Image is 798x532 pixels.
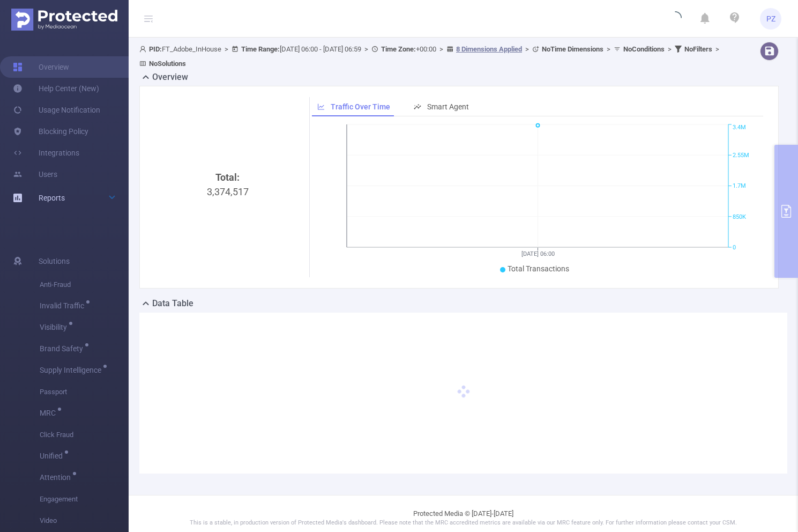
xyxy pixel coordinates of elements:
h2: Overview [152,71,188,84]
h2: Data Table [152,297,193,310]
u: 8 Dimensions Applied [456,45,522,53]
span: Engagement [40,489,129,510]
b: No Solutions [149,60,186,68]
span: Traffic Over Time [331,102,390,111]
tspan: 2.55M [733,152,749,159]
a: Users [13,164,57,185]
a: Usage Notification [13,99,100,121]
span: Invalid Traffic [40,302,88,309]
span: Anti-Fraud [40,274,129,295]
span: Solutions [39,250,70,272]
b: Time Zone: [381,45,416,53]
span: FT_Adobe_InHouse [DATE] 06:00 - [DATE] 06:59 +00:00 [139,45,722,68]
tspan: 0 [733,244,736,251]
span: PZ [766,8,775,29]
div: 3,374,517 [155,170,301,350]
b: Time Range: [241,45,280,53]
b: PID: [149,45,162,53]
span: > [665,45,675,53]
b: No Conditions [623,45,665,53]
span: > [436,45,446,53]
span: > [522,45,532,53]
b: No Time Dimensions [542,45,603,53]
span: > [603,45,614,53]
b: Total: [215,172,240,183]
span: Brand Safety [40,345,87,352]
a: Blocking Policy [13,121,88,142]
img: Protected Media [11,9,117,31]
span: Supply Intelligence [40,366,105,374]
a: Reports [39,187,65,209]
span: Click Fraud [40,424,129,446]
span: Video [40,510,129,531]
span: Unified [40,452,66,460]
i: icon: user [139,46,149,53]
a: Overview [13,56,69,78]
tspan: 1.7M [733,183,746,190]
tspan: [DATE] 06:00 [521,250,554,257]
i: icon: line-chart [317,103,325,110]
span: Total Transactions [508,264,569,273]
a: Integrations [13,142,79,164]
span: Smart Agent [427,102,469,111]
p: This is a stable, in production version of Protected Media's dashboard. Please note that the MRC ... [155,519,771,528]
span: Passport [40,381,129,403]
span: Reports [39,194,65,202]
tspan: 850K [733,213,746,220]
b: No Filters [684,45,712,53]
span: > [361,45,371,53]
span: > [221,45,232,53]
a: Help Center (New) [13,78,99,99]
tspan: 3.4M [733,124,746,131]
span: MRC [40,409,59,417]
span: Attention [40,474,74,481]
span: Visibility [40,323,71,331]
span: > [712,45,722,53]
i: icon: loading [669,11,682,26]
